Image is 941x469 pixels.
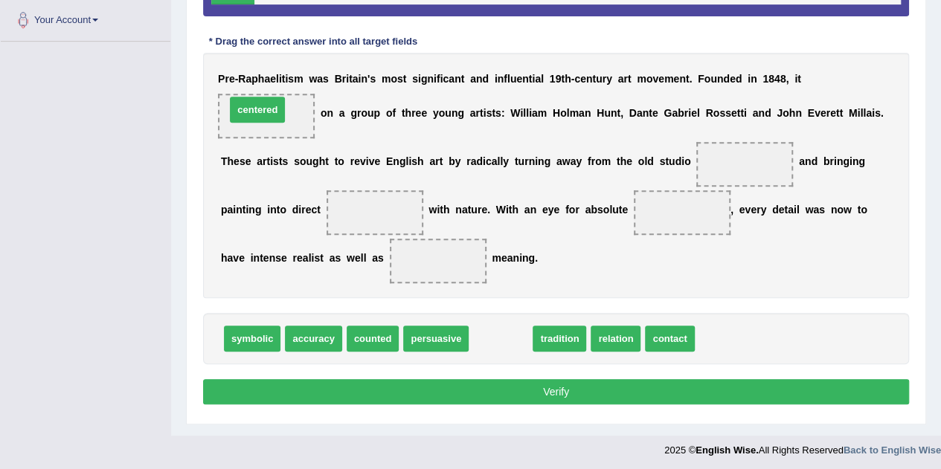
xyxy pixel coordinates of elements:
b: g [843,155,850,167]
b: m [382,73,391,85]
b: r [591,155,595,167]
b: d [476,155,483,167]
b: , [786,73,789,85]
b: n [758,107,765,119]
b: n [679,73,686,85]
span: centered [230,97,285,123]
b: l [541,73,544,85]
b: a [470,107,476,119]
b: o [391,73,397,85]
b: r [623,73,627,85]
b: l [523,107,526,119]
b: f [437,73,440,85]
b: . [881,107,884,119]
b: G [664,107,672,119]
b: s [725,107,731,119]
b: u [596,73,603,85]
b: i [346,73,349,85]
b: g [312,155,319,167]
b: o [595,155,602,167]
b: c [486,155,492,167]
b: i [440,73,443,85]
b: t [480,107,484,119]
b: r [475,107,479,119]
b: y [606,73,612,85]
b: : [501,107,505,119]
b: e [374,155,380,167]
b: t [839,107,843,119]
b: g [421,73,428,85]
b: e [270,73,276,85]
b: a [637,107,643,119]
b: a [471,155,477,167]
b: t [335,155,338,167]
b: t [266,155,270,167]
b: t [561,73,565,85]
b: a [339,107,345,119]
b: e [516,73,522,85]
b: i [245,204,248,216]
b: o [560,107,567,119]
b: f [392,107,396,119]
b: e [229,73,235,85]
b: i [748,73,751,85]
b: e [306,204,312,216]
b: v [360,155,366,167]
b: R [238,73,245,85]
b: r [524,155,528,167]
b: v [652,73,658,85]
b: i [366,155,369,167]
b: h [319,155,326,167]
b: a [264,73,270,85]
b: i [744,107,747,119]
b: a [317,73,323,85]
b: e [730,73,736,85]
b: h [620,155,626,167]
b: D [629,107,637,119]
b: m [664,73,673,85]
b: i [850,155,852,167]
b: i [437,204,440,216]
b: r [435,155,439,167]
b: l [860,107,863,119]
b: u [604,107,611,119]
b: n [427,73,434,85]
b: t [515,155,518,167]
b: i [495,73,498,85]
b: H [553,107,560,119]
b: c [443,73,449,85]
b: t [592,73,596,85]
b: e [580,73,586,85]
b: r [684,107,688,119]
b: g [544,155,550,167]
b: e [652,107,658,119]
b: r [350,155,354,167]
b: a [866,107,872,119]
b: g [255,204,262,216]
b: g [858,155,865,167]
b: n [611,107,617,119]
b: n [236,204,243,216]
b: t [277,204,280,216]
b: o [321,107,327,119]
b: n [476,73,483,85]
b: l [500,155,503,167]
b: o [361,107,367,119]
b: d [675,155,681,167]
b: a [753,107,759,119]
b: t [440,155,443,167]
b: a [429,155,435,167]
b: T [221,155,228,167]
b: . [689,73,692,85]
b: 1 [762,73,768,85]
b: w [428,204,437,216]
b: n [795,107,802,119]
b: r [301,204,305,216]
b: d [647,155,654,167]
b: t [325,155,329,167]
b: - [235,73,239,85]
b: m [538,107,547,119]
b: o [638,155,645,167]
b: e [245,155,251,167]
b: t [686,73,690,85]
